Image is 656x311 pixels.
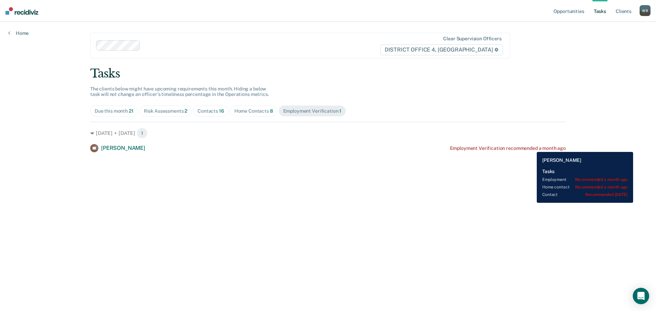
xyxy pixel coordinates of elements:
span: 2 [184,108,187,114]
div: Home Contacts [234,108,273,114]
div: Clear supervision officers [443,36,501,42]
img: Recidiviz [5,7,38,15]
div: Contacts [197,108,224,114]
span: 8 [270,108,273,114]
div: [DATE] • [DATE] 1 [90,128,566,139]
div: Employment Verification recommended a month ago [450,145,566,151]
a: Home [8,30,29,36]
button: WB [640,5,651,16]
div: Open Intercom Messenger [633,288,649,304]
div: W B [640,5,651,16]
div: Risk Assessments [144,108,188,114]
div: Due this month [95,108,134,114]
div: Tasks [90,67,566,81]
span: DISTRICT OFFICE 4, [GEOGRAPHIC_DATA] [380,44,503,55]
span: 16 [219,108,224,114]
span: 1 [339,108,341,114]
div: Employment Verification [283,108,342,114]
span: [PERSON_NAME] [101,145,145,151]
span: The clients below might have upcoming requirements this month. Hiding a below task will not chang... [90,86,269,97]
span: 1 [137,128,148,139]
span: 21 [129,108,134,114]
